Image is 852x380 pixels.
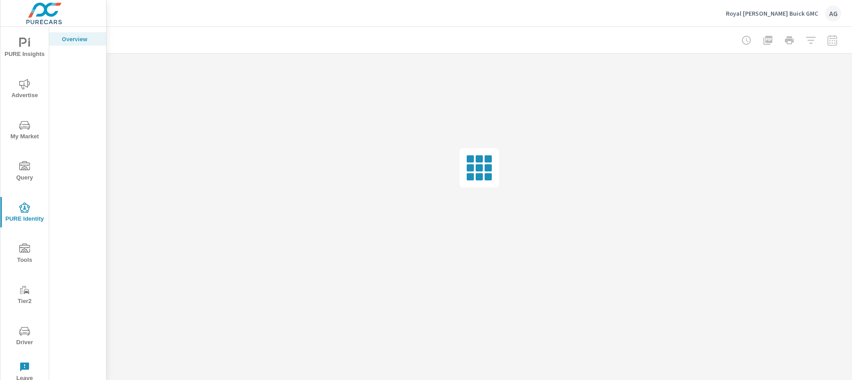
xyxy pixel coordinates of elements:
[3,120,46,142] span: My Market
[3,161,46,183] span: Query
[3,285,46,307] span: Tier2
[726,9,818,17] p: Royal [PERSON_NAME] Buick GMC
[49,32,106,46] div: Overview
[3,79,46,101] span: Advertise
[3,38,46,60] span: PURE Insights
[3,202,46,224] span: PURE Identity
[825,5,841,21] div: AG
[62,34,99,43] p: Overview
[3,243,46,265] span: Tools
[3,326,46,348] span: Driver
